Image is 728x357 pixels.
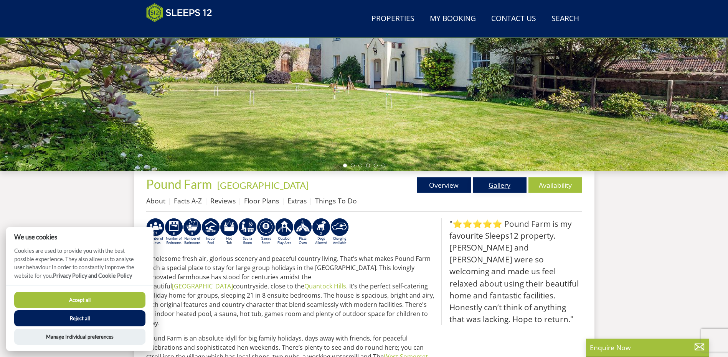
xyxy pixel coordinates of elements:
img: AD_4nXcnT2OPG21WxYUhsl9q61n1KejP7Pk9ESVM9x9VetD-X_UXXoxAKaMRZGYNcSGiAsmGyKm0QlThER1osyFXNLmuYOVBV... [330,218,349,246]
img: AD_4nXcLqu7mHUlbleRlt8iu7kfgD4c5vuY3as6GS2DgJT-pw8nhcZXGoB4_W80monpGRtkoSxUHjxYl0H8gUZYdyx3eTSZ87... [294,218,312,246]
button: Accept all [14,292,145,308]
a: Contact Us [488,10,539,28]
a: [GEOGRAPHIC_DATA] [217,180,309,191]
img: AD_4nXeSy_ezNaf9sJqoOmeAJQ_sU1Ho5UpupEkYzw7tHtozneMZ7Zkr4iNmRH1487AnxWn3721wSy90Nvo5msnX7UB0z40sS... [183,218,201,246]
p: Enquire Now [590,342,705,352]
p: Cookies are used to provide you with the best possible experience. They also allow us to analyse ... [6,247,154,285]
a: [GEOGRAPHIC_DATA] [172,282,233,290]
a: Properties [368,10,418,28]
a: About [146,196,165,205]
img: AD_4nXcpX5uDwed6-YChlrI2BYOgXwgg3aqYHOhRm0XfZB-YtQW2NrmeCr45vGAfVKUq4uWnc59ZmEsEzoF5o39EWARlT1ewO... [220,218,238,246]
a: Pound Farm [146,177,214,192]
img: AD_4nXfjdDqPkGBf7Vpi6H87bmAUe5GYCbodrAbU4sf37YN55BCjSXGx5ZgBV7Vb9EJZsXiNVuyAiuJUB3WVt-w9eJ0vaBcHg... [275,218,294,246]
img: AD_4nXdjbGEeivCGLLmyT_JEP7bTfXsjgyLfnLszUAQeQ4RcokDYHVBt5R8-zTDbAVICNoGv1Dwc3nsbUb1qR6CAkrbZUeZBN... [238,218,257,246]
img: Sleeps 12 [146,3,212,22]
a: Extras [287,196,307,205]
a: Overview [417,177,471,193]
span: - [214,180,309,191]
p: Wholesome fresh air, glorious scenery and peaceful country living. That’s what makes Pound Farm s... [146,254,435,328]
button: Reject all [14,310,145,326]
img: AD_4nXe7_8LrJK20fD9VNWAdfykBvHkWcczWBt5QOadXbvIwJqtaRaRf-iI0SeDpMmH1MdC9T1Vy22FMXzzjMAvSuTB5cJ7z5... [312,218,330,246]
h2: We use cookies [6,233,154,241]
blockquote: "⭐⭐⭐⭐⭐ Pound Farm is my favourite Sleeps12 property. [PERSON_NAME] and [PERSON_NAME] were so welc... [441,218,582,326]
a: Floor Plans [244,196,279,205]
img: AD_4nXe1XpTIAEHoz5nwg3FCfZpKQDpRv3p1SxNSYWA7LaRp_HGF3Dt8EJSQLVjcZO3YeF2IOuV2C9mjk8Bx5AyTaMC9IedN7... [165,218,183,246]
a: Availability [528,177,582,193]
a: Search [548,10,582,28]
img: AD_4nXce_lfQzUGXgO2DKhEB8CUEay8qjKpyFEPk8xfz5fKscK07apGdMJJyp55E5vEOy9WRyFEi3Ucmod0m2cfJUnOflOW1u... [146,218,165,246]
span: Pound Farm [146,177,212,192]
a: Gallery [473,177,527,193]
a: Quantock Hills [304,282,346,290]
a: My Booking [427,10,479,28]
img: AD_4nXdrZMsjcYNLGsKuA84hRzvIbesVCpXJ0qqnwZoX5ch9Zjv73tWe4fnFRs2gJ9dSiUubhZXckSJX_mqrZBmYExREIfryF... [257,218,275,246]
img: AD_4nXei2dp4L7_L8OvME76Xy1PUX32_NMHbHVSts-g-ZAVb8bILrMcUKZI2vRNdEqfWP017x6NFeUMZMqnp0JYknAB97-jDN... [201,218,220,246]
a: Things To Do [315,196,357,205]
a: Reviews [210,196,236,205]
a: Facts A-Z [174,196,202,205]
button: Manage Individual preferences [14,329,145,345]
a: Privacy Policy and Cookie Policy [53,272,132,279]
iframe: Customer reviews powered by Trustpilot [142,27,223,33]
